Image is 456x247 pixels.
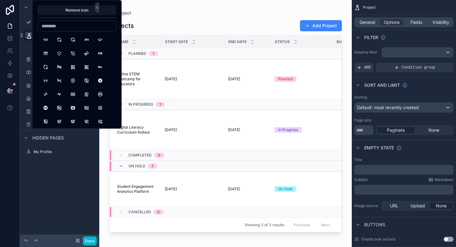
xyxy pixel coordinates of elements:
[364,222,385,228] span: Buttons
[40,48,51,59] button: 360View
[354,50,379,55] label: Relative filter
[67,75,78,86] button: Accessible
[95,116,106,127] button: AdjustmentsCancel
[24,147,96,157] a: My Profile
[432,19,449,25] span: Visibility
[54,102,65,113] button: AdCircleOff
[95,61,106,73] button: Abc
[387,127,405,133] span: Paginate
[402,65,435,70] span: Condition group
[228,39,247,44] span: End Date
[354,118,371,123] label: Page size
[128,164,145,169] span: On Hold
[362,237,396,242] label: Enable bulk actions
[95,75,106,86] button: AccessibleOffFilled
[354,203,379,208] label: Image source
[128,210,151,214] span: Cancelled
[40,61,51,73] button: AB2
[81,48,92,59] button: 3dRotate
[165,39,188,44] span: Start Date
[40,116,51,127] button: AddressBookOff
[159,102,161,107] div: 1
[436,203,447,209] span: None
[67,116,78,127] button: AdjustmentsAlt
[40,34,51,45] button: 123
[360,19,375,25] span: General
[24,55,96,64] a: Task
[364,34,378,41] span: Filter
[24,81,96,90] a: Department
[67,102,78,113] button: AdFilled
[354,177,368,182] label: Subtitle
[157,210,160,214] div: 0
[40,89,51,100] button: Activity
[354,185,454,195] div: scrollable content
[67,34,78,45] button: 24Hours
[81,102,92,113] button: AdOff
[354,157,362,162] label: Title
[357,105,419,110] span: Default: most recently created
[384,19,400,25] span: Options
[364,65,371,70] span: AND
[410,19,422,25] span: Fields
[354,102,454,113] button: Default: most recently created
[152,164,153,169] div: 1
[354,165,454,175] div: scrollable content
[24,94,96,104] a: Employee Development
[81,116,92,127] button: AdjustmentsBolt
[95,48,106,59] button: AB
[435,177,454,182] span: Markdown
[34,149,94,154] label: My Profile
[24,17,96,27] a: App Setup
[54,61,65,73] button: ABOff
[24,68,96,77] a: Client
[428,177,454,182] a: Markdown
[54,89,65,100] button: ActivityHeartbeat
[95,102,106,113] button: AddressBook
[128,51,146,56] span: Planned
[40,75,51,86] button: AccessPoint
[245,223,284,227] span: Showing 3 of 3 results
[40,102,51,113] button: AdCircleFilled
[128,102,153,107] span: In Progress
[354,95,367,100] label: Sorting
[67,61,78,73] button: Abacus
[275,39,290,44] span: Status
[337,39,352,44] span: Budget
[410,203,425,209] span: Upload
[428,127,439,133] span: None
[54,34,65,45] button: 12Hours
[32,135,64,141] span: Hidden pages
[83,236,97,245] button: Done
[31,42,96,51] a: Add Project
[364,82,400,88] span: Sort And Limit
[95,89,106,100] button: AdCircle
[81,89,92,100] button: Ad2
[390,203,398,209] span: URL
[24,120,96,130] a: Team Assignment
[117,39,128,44] span: Name
[67,48,78,59] button: 3dCubeSphereOff
[153,51,154,56] div: 1
[81,61,92,73] button: AbacusOff
[364,145,394,151] span: Empty state
[67,89,78,100] button: Ad
[54,75,65,86] button: AccessPointOff
[363,5,376,10] span: Project
[158,153,160,158] div: 0
[54,116,65,127] button: Adjustments
[24,107,96,117] a: Class
[38,5,116,15] button: Remove icon
[54,48,65,59] button: 3dCubeSphere
[81,75,92,86] button: AccessibleOff
[128,153,152,158] span: Completed
[95,34,106,45] button: 360
[81,34,92,45] button: 2fa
